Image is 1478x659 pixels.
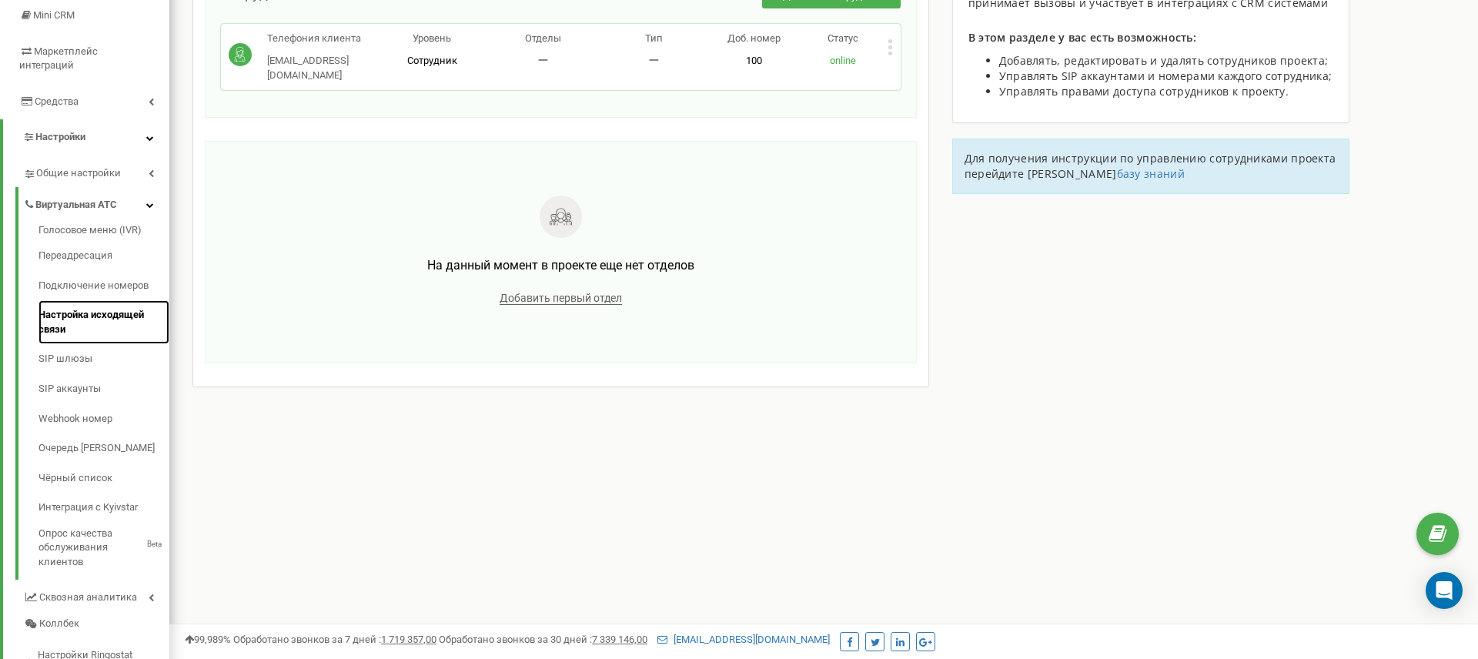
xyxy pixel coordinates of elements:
span: Сквозная аналитика [39,590,137,605]
span: Настройки [35,131,85,142]
div: Open Intercom Messenger [1426,572,1463,609]
p: 100 [710,54,798,69]
span: [EMAIL_ADDRESS][DOMAIN_NAME] [267,55,349,81]
a: SIP шлюзы [38,344,169,374]
span: Уровень [413,32,451,44]
span: Mini CRM [33,9,75,21]
span: Добавить первый отдел [500,292,622,305]
span: Коллбек [39,617,79,631]
a: [EMAIL_ADDRESS][DOMAIN_NAME] [657,634,830,645]
p: Телефония клиента [267,32,376,46]
p: 一 [599,54,710,69]
span: Сотрудник [407,55,457,66]
span: online [830,55,856,66]
a: Чёрный список [38,463,169,493]
span: Добавлять, редактировать и удалять сотрудников проекта; [999,53,1329,68]
span: 99,989% [185,634,231,645]
a: Подключение номеров [38,271,169,301]
span: Управлять SIP аккаунтами и номерами каждого сотрудника; [999,69,1333,83]
span: Общие настройки [36,166,121,181]
span: Обработано звонков за 7 дней : [233,634,436,645]
span: Виртуальная АТС [35,198,117,212]
a: Очередь [PERSON_NAME] [38,433,169,463]
a: Голосовое меню (IVR) [38,223,169,242]
a: Настройки [3,119,169,156]
a: Webhook номер [38,404,169,434]
a: Переадресация [38,241,169,271]
a: базу знаний [1117,166,1185,181]
a: Общие настройки [23,156,169,187]
a: Настройка исходящей связи [38,300,169,344]
a: SIP аккаунты [38,374,169,404]
a: Опрос качества обслуживания клиентовBeta [38,523,169,570]
span: Обработано звонков за 30 дней : [439,634,647,645]
a: Коллбек [23,610,169,637]
span: Статус [828,32,858,44]
span: Доб. номер [727,32,781,44]
span: На данный момент в проекте еще нет отделов [427,258,694,273]
span: Управлять правами доступа сотрудников к проекту. [999,84,1289,99]
a: Интеграция с Kyivstar [38,493,169,523]
span: В этом разделе у вас есть возможность: [968,30,1196,45]
span: Отделы [525,32,561,44]
span: Средства [35,95,79,107]
a: Сквозная аналитика [23,580,169,611]
u: 7 339 146,00 [592,634,647,645]
span: Маркетплейс интеграций [19,45,98,72]
a: Виртуальная АТС [23,187,169,219]
span: 一 [538,55,548,66]
span: Для получения инструкции по управлению сотрудниками проекта перейдите [PERSON_NAME] [965,151,1336,181]
span: Тип [645,32,663,44]
u: 1 719 357,00 [381,634,436,645]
